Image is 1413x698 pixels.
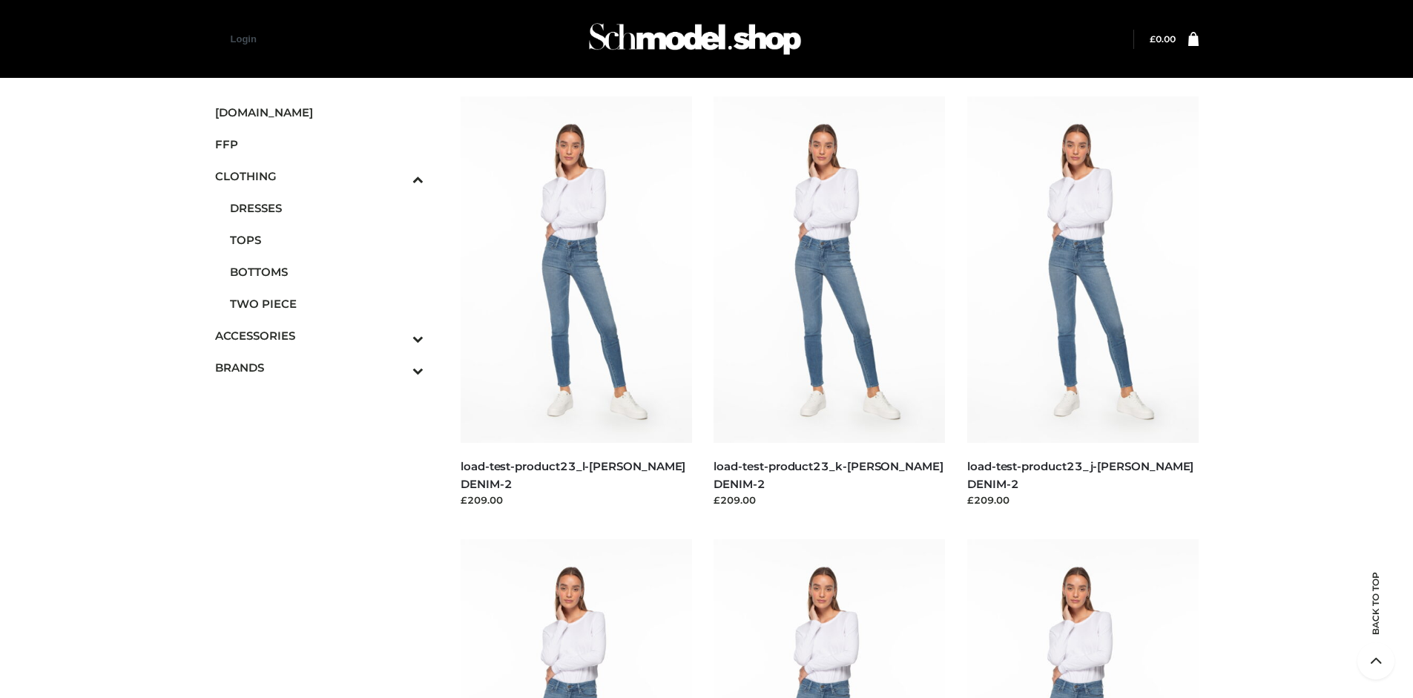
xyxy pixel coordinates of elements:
[215,320,424,352] a: ACCESSORIESToggle Submenu
[584,10,806,68] img: Schmodel Admin 964
[461,493,692,507] div: £209.00
[230,224,424,256] a: TOPS
[230,256,424,288] a: BOTTOMS
[230,192,424,224] a: DRESSES
[215,327,424,344] span: ACCESSORIES
[231,33,257,45] a: Login
[372,352,424,383] button: Toggle Submenu
[230,295,424,312] span: TWO PIECE
[714,459,943,490] a: load-test-product23_k-[PERSON_NAME] DENIM-2
[215,104,424,121] span: [DOMAIN_NAME]
[215,168,424,185] span: CLOTHING
[215,96,424,128] a: [DOMAIN_NAME]
[1150,33,1176,45] a: £0.00
[230,263,424,280] span: BOTTOMS
[714,493,945,507] div: £209.00
[461,459,685,490] a: load-test-product23_l-[PERSON_NAME] DENIM-2
[1150,33,1176,45] bdi: 0.00
[215,128,424,160] a: FFP
[215,352,424,383] a: BRANDSToggle Submenu
[967,493,1199,507] div: £209.00
[1357,598,1394,635] span: Back to top
[215,359,424,376] span: BRANDS
[230,200,424,217] span: DRESSES
[372,160,424,192] button: Toggle Submenu
[215,160,424,192] a: CLOTHINGToggle Submenu
[230,288,424,320] a: TWO PIECE
[1150,33,1156,45] span: £
[215,136,424,153] span: FFP
[230,231,424,248] span: TOPS
[372,320,424,352] button: Toggle Submenu
[967,459,1193,490] a: load-test-product23_j-[PERSON_NAME] DENIM-2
